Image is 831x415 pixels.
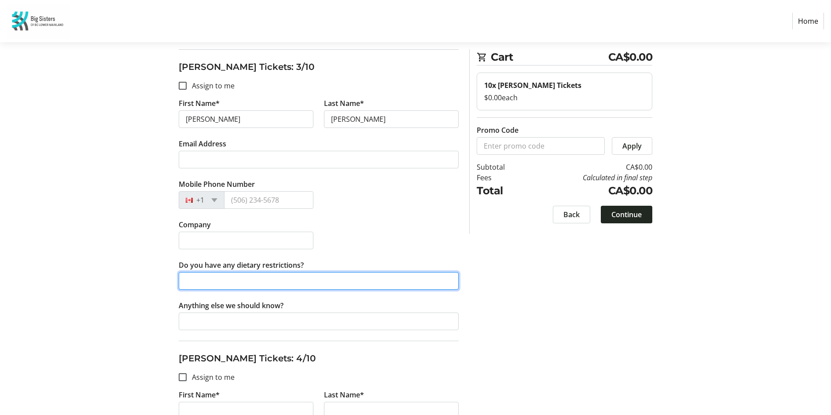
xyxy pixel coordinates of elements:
[477,137,605,155] input: Enter promo code
[601,206,652,223] button: Continue
[179,60,459,73] h3: [PERSON_NAME] Tickets: 3/10
[187,80,235,91] label: Assign to me
[527,172,652,183] td: Calculated in final step
[484,92,645,103] div: $0.00 each
[792,13,824,29] a: Home
[224,191,313,209] input: (506) 234-5678
[608,49,653,65] span: CA$0.00
[187,372,235,382] label: Assign to me
[477,162,527,172] td: Subtotal
[612,137,652,155] button: Apply
[527,162,652,172] td: CA$0.00
[477,125,518,135] label: Promo Code
[179,138,226,149] label: Email Address
[179,300,283,311] label: Anything else we should know?
[324,390,364,400] label: Last Name*
[179,390,220,400] label: First Name*
[622,141,642,151] span: Apply
[491,49,608,65] span: Cart
[563,209,580,220] span: Back
[179,179,255,189] label: Mobile Phone Number
[7,4,70,39] img: Big Sisters of BC Lower Mainland's Logo
[484,80,581,90] strong: 10x [PERSON_NAME] Tickets
[477,183,527,199] td: Total
[611,209,642,220] span: Continue
[477,172,527,183] td: Fees
[179,219,211,230] label: Company
[179,260,304,270] label: Do you have any dietary restrictions?
[179,352,459,365] h3: [PERSON_NAME] Tickets: 4/10
[553,206,590,223] button: Back
[324,98,364,109] label: Last Name*
[179,98,220,109] label: First Name*
[527,183,652,199] td: CA$0.00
